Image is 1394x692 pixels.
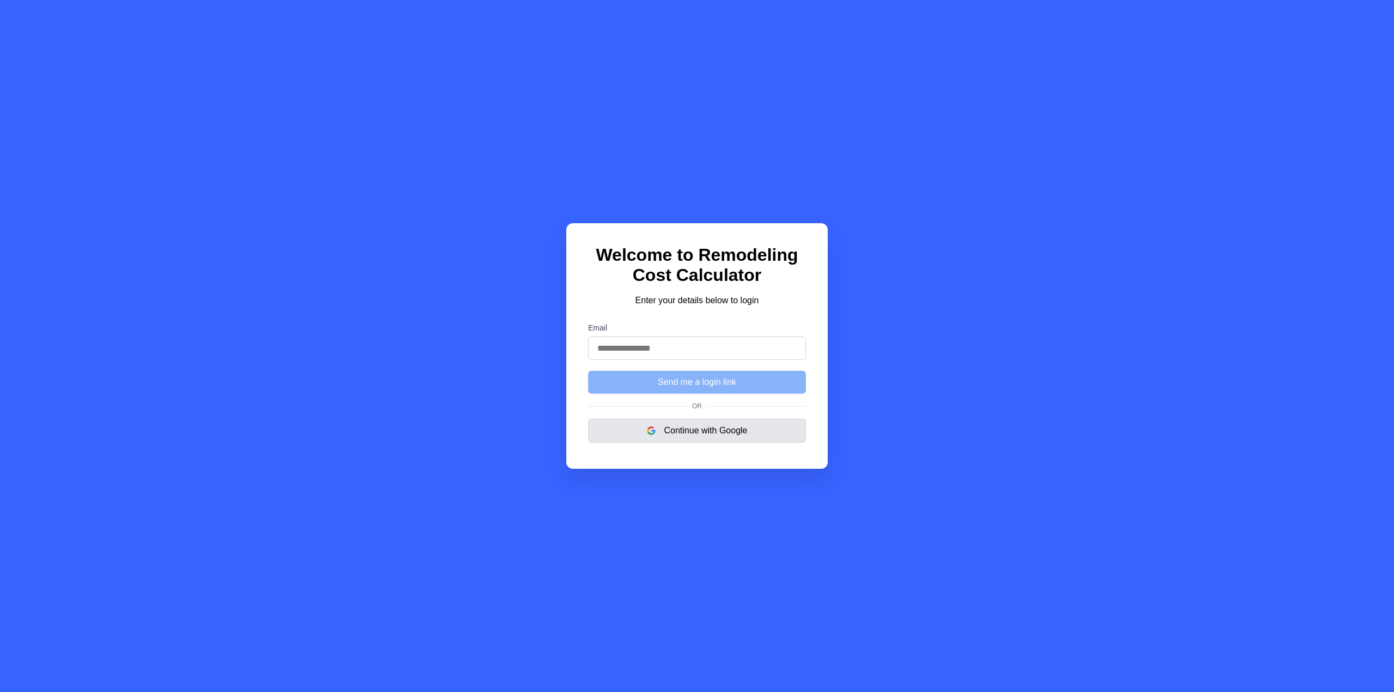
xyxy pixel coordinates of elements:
[588,294,806,307] p: Enter your details below to login
[688,402,706,410] span: Or
[588,371,806,394] button: Send me a login link
[588,245,806,285] h1: Welcome to Remodeling Cost Calculator
[647,426,656,435] img: google logo
[588,419,806,443] button: Continue with Google
[588,323,806,332] label: Email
